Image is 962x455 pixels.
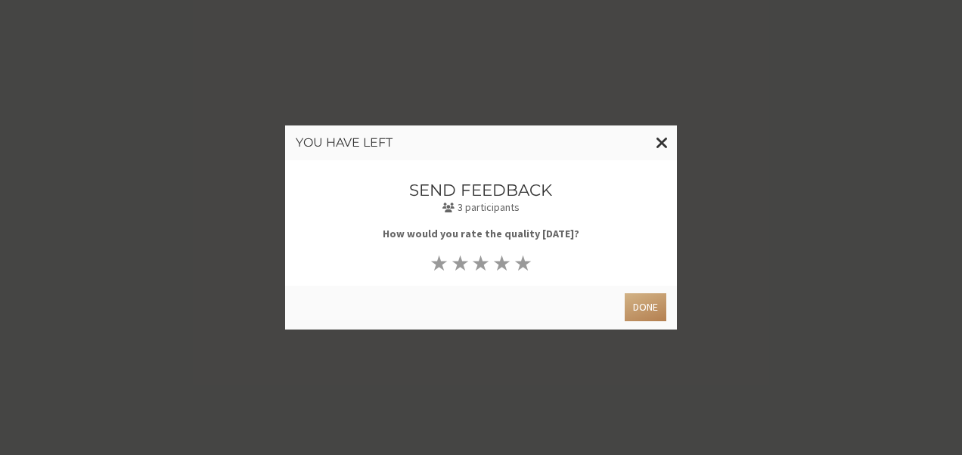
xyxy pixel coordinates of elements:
[647,125,677,160] button: Close modal
[470,252,492,274] button: ★
[429,252,450,274] button: ★
[337,181,626,199] h3: Send feedback
[383,227,579,240] b: How would you rate the quality [DATE]?
[625,293,666,321] button: Done
[492,252,513,274] button: ★
[337,200,626,215] p: 3 participants
[513,252,534,274] button: ★
[449,252,470,274] button: ★
[296,136,666,150] h3: You have left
